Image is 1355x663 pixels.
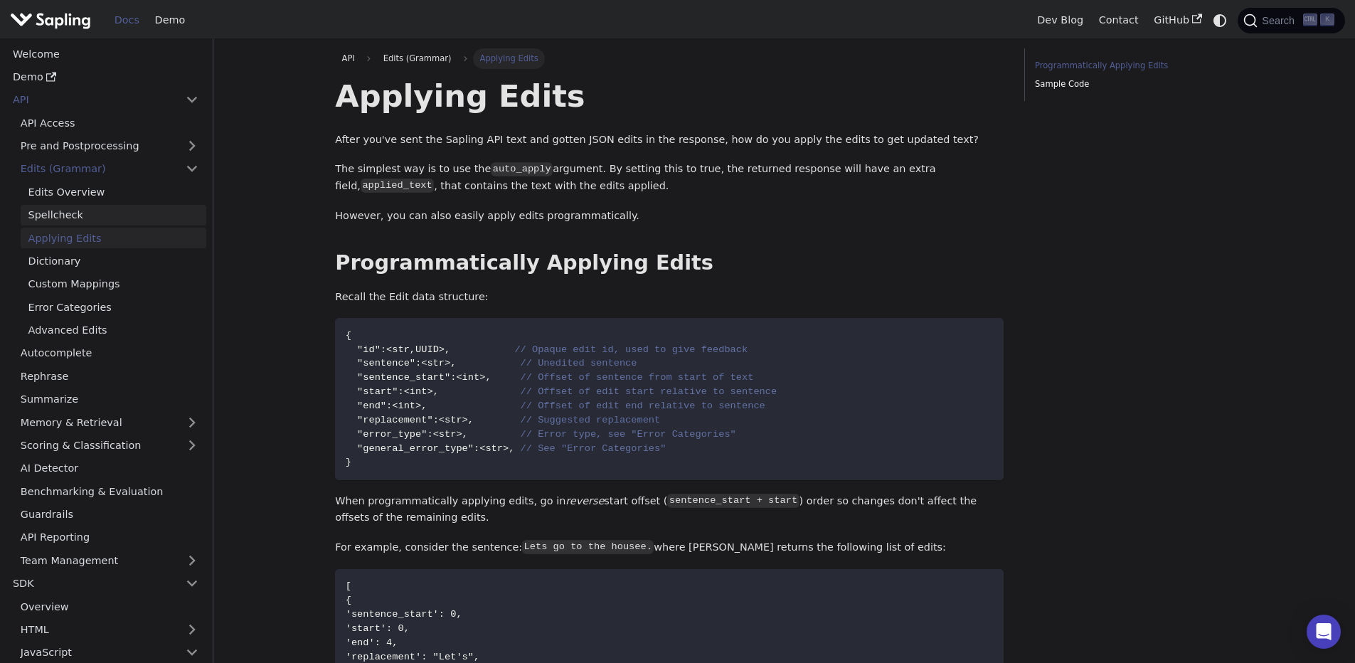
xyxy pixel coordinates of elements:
a: API Access [13,112,206,133]
em: reverse [565,495,604,506]
span: Search [1258,15,1303,26]
a: Dictionary [21,251,206,272]
button: Search (Ctrl+K) [1238,8,1344,33]
code: sentence_start + start [667,494,799,508]
span: Edits (Grammar) [376,48,457,68]
p: However, you can also easily apply edits programmatically. [335,208,1004,225]
span: "replacement" [357,415,433,425]
a: Dev Blog [1029,9,1090,31]
a: Scoring & Classification [13,435,206,456]
div: Open Intercom Messenger [1307,615,1341,649]
img: Sapling.ai [10,10,91,31]
a: Sample Code [1035,78,1228,91]
span: "sentence_start" [357,372,450,383]
a: Rephrase [13,366,206,386]
a: Docs [107,9,147,31]
span: <str [386,344,410,355]
p: The simplest way is to use the argument. By setting this to true, the returned response will have... [335,161,1004,195]
button: Switch between dark and light mode (currently system mode) [1210,10,1231,31]
span: , [509,443,514,454]
span: , [468,415,474,425]
span: <str> [439,415,468,425]
span: <int> [456,372,485,383]
a: Pre and Postprocessing [13,136,206,157]
h1: Applying Edits [335,77,1004,115]
code: auto_apply [491,162,553,176]
span: , [462,429,468,440]
span: // Offset of edit start relative to sentence [521,386,777,397]
span: "end" [357,401,386,411]
span: <str> [479,443,509,454]
a: Overview [13,596,206,617]
span: : [386,401,392,411]
span: : [474,443,479,454]
a: Advanced Edits [21,320,206,341]
a: SDK [5,573,178,594]
span: <str> [433,429,462,440]
button: Collapse sidebar category 'SDK' [178,573,206,594]
a: Summarize [13,389,206,410]
span: 'replacement': "Let's", [346,652,480,662]
a: API [335,48,361,68]
a: GitHub [1146,9,1209,31]
span: "sentence" [357,358,415,368]
span: // Offset of edit end relative to sentence [521,401,765,411]
a: Contact [1091,9,1147,31]
span: 'start': 0, [346,623,410,634]
span: UUID> [415,344,445,355]
a: API Reporting [13,527,206,548]
span: : [415,358,421,368]
span: } [346,457,351,467]
a: AI Detector [13,458,206,479]
span: : [381,344,386,355]
span: , [421,401,427,411]
span: // Unedited sentence [521,358,637,368]
code: applied_text [361,179,434,193]
span: , [485,372,491,383]
button: Collapse sidebar category 'API' [178,90,206,110]
a: Error Categories [21,297,206,317]
p: Recall the Edit data structure: [335,289,1004,306]
a: JavaScript [13,642,206,663]
span: { [346,330,351,341]
a: Guardrails [13,504,206,525]
a: API [5,90,178,110]
span: "general_error_type" [357,443,474,454]
span: "error_type" [357,429,427,440]
span: // Opaque edit id, used to give feedback [514,344,748,355]
p: When programmatically applying edits, go in start offset ( ) order so changes don't affect the of... [335,493,1004,527]
h2: Programmatically Applying Edits [335,250,1004,276]
p: For example, consider the sentence: where [PERSON_NAME] returns the following list of edits: [335,539,1004,556]
span: // See "Error Categories" [521,443,666,454]
span: 'end': 4, [346,637,398,648]
span: , [450,358,456,368]
a: Demo [5,67,206,87]
span: , [445,344,450,355]
code: Lets go to the housee. [522,540,654,554]
span: : [450,372,456,383]
nav: Breadcrumbs [335,48,1004,68]
span: <str> [421,358,450,368]
span: API [342,53,355,63]
span: : [427,429,432,440]
span: [ [346,580,351,591]
p: After you've sent the Sapling API text and gotten JSON edits in the response, how do you apply th... [335,132,1004,149]
a: Spellcheck [21,205,206,226]
span: : [398,386,403,397]
a: Edits Overview [21,181,206,202]
a: Demo [147,9,193,31]
a: Applying Edits [21,228,206,248]
a: Custom Mappings [21,274,206,295]
span: // Error type, see "Error Categories" [521,429,736,440]
span: "id" [357,344,381,355]
span: Applying Edits [473,48,545,68]
a: Benchmarking & Evaluation [13,481,206,502]
a: Welcome [5,43,206,64]
a: Programmatically Applying Edits [1035,59,1228,73]
span: // Offset of sentence from start of text [521,372,754,383]
span: 'sentence_start': 0, [346,609,462,620]
span: "start" [357,386,398,397]
span: { [346,595,351,605]
span: <int> [404,386,433,397]
a: Sapling.ai [10,10,96,31]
